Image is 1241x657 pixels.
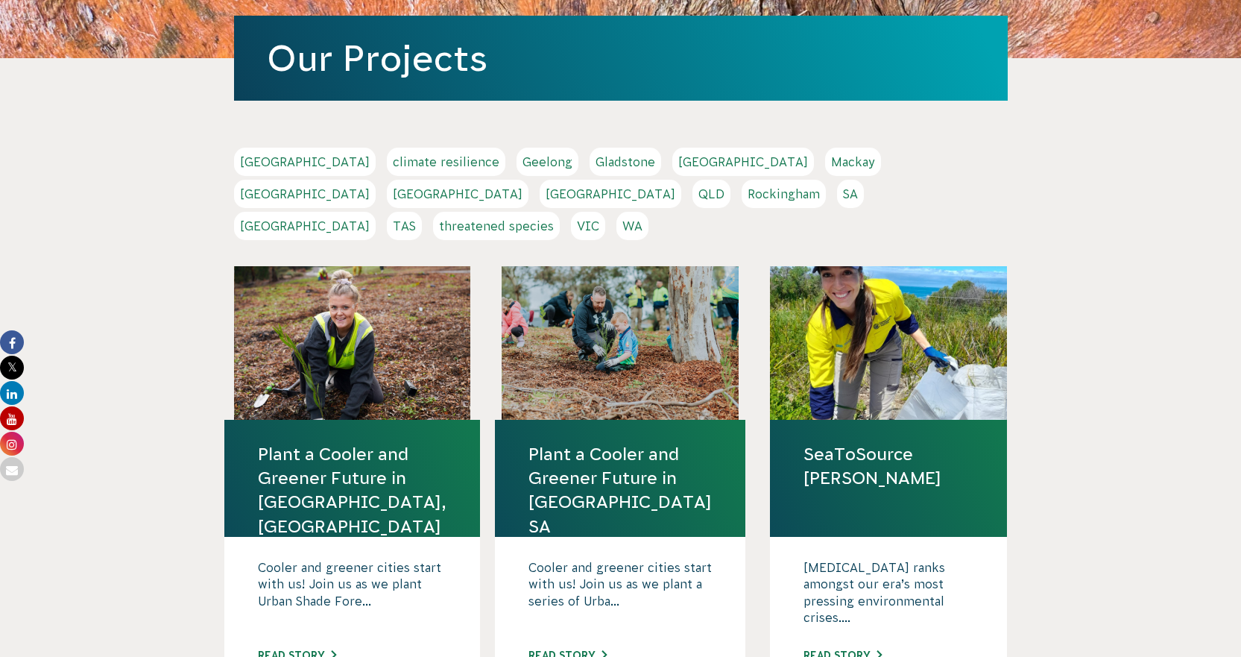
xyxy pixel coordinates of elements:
a: Gladstone [590,148,661,176]
a: [GEOGRAPHIC_DATA] [234,212,376,240]
a: [GEOGRAPHIC_DATA] [234,180,376,208]
a: SA [837,180,864,208]
a: [GEOGRAPHIC_DATA] [672,148,814,176]
a: VIC [571,212,605,240]
a: Geelong [517,148,578,176]
a: QLD [692,180,730,208]
a: [GEOGRAPHIC_DATA] [540,180,681,208]
a: Mackay [825,148,881,176]
p: Cooler and greener cities start with us! Join us as we plant a series of Urba... [528,559,712,634]
a: Our Projects [267,38,487,78]
a: TAS [387,212,422,240]
a: threatened species [433,212,560,240]
p: [MEDICAL_DATA] ranks amongst our era’s most pressing environmental crises.... [803,559,973,634]
p: Cooler and greener cities start with us! Join us as we plant Urban Shade Fore... [258,559,446,634]
a: SeaToSource [PERSON_NAME] [803,442,973,490]
a: Rockingham [742,180,826,208]
a: Plant a Cooler and Greener Future in [GEOGRAPHIC_DATA], [GEOGRAPHIC_DATA] [258,442,446,538]
a: climate resilience [387,148,505,176]
a: Plant a Cooler and Greener Future in [GEOGRAPHIC_DATA] SA [528,442,712,538]
a: [GEOGRAPHIC_DATA] [234,148,376,176]
a: WA [616,212,648,240]
a: [GEOGRAPHIC_DATA] [387,180,528,208]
